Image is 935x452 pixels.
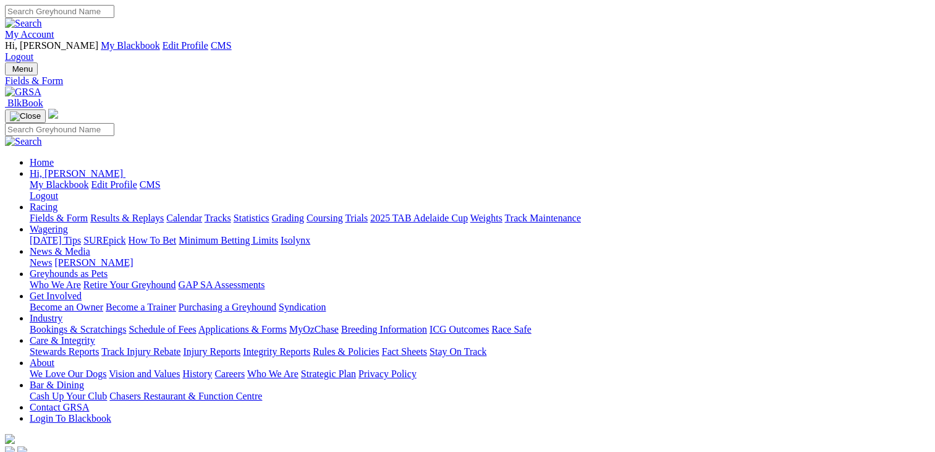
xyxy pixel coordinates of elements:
a: Hi, [PERSON_NAME] [30,168,125,179]
a: Stewards Reports [30,346,99,357]
a: Fields & Form [30,213,88,223]
a: Logout [5,51,33,62]
a: About [30,357,54,368]
a: How To Bet [129,235,177,245]
a: Schedule of Fees [129,324,196,335]
a: Get Involved [30,291,82,301]
div: Racing [30,213,930,224]
a: Cash Up Your Club [30,391,107,401]
a: Track Maintenance [505,213,581,223]
a: Breeding Information [341,324,427,335]
span: Menu [12,64,33,74]
a: Racing [30,202,57,212]
img: Close [10,111,41,121]
div: Care & Integrity [30,346,930,357]
div: My Account [5,40,930,62]
a: ICG Outcomes [429,324,489,335]
button: Toggle navigation [5,62,38,75]
a: News [30,257,52,268]
a: Fact Sheets [382,346,427,357]
a: Integrity Reports [243,346,310,357]
a: Logout [30,190,58,201]
a: We Love Our Dogs [30,369,106,379]
a: Chasers Restaurant & Function Centre [109,391,262,401]
a: Home [30,157,54,168]
a: Strategic Plan [301,369,356,379]
a: My Blackbook [30,179,89,190]
a: Edit Profile [163,40,208,51]
span: Hi, [PERSON_NAME] [30,168,123,179]
a: My Account [5,29,54,40]
a: Become an Owner [30,302,103,312]
img: logo-grsa-white.png [5,434,15,444]
a: Calendar [166,213,202,223]
a: Statistics [234,213,269,223]
button: Toggle navigation [5,109,46,123]
a: Rules & Policies [313,346,379,357]
img: Search [5,18,42,29]
a: Care & Integrity [30,335,95,346]
a: Purchasing a Greyhound [179,302,276,312]
a: History [182,369,212,379]
div: Get Involved [30,302,930,313]
a: Edit Profile [91,179,137,190]
span: BlkBook [7,98,43,108]
a: Who We Are [247,369,298,379]
a: Contact GRSA [30,402,89,412]
a: Tracks [205,213,231,223]
a: Greyhounds as Pets [30,268,108,279]
a: Stay On Track [429,346,486,357]
a: 2025 TAB Adelaide Cup [370,213,468,223]
a: Wagering [30,224,68,234]
div: Greyhounds as Pets [30,279,930,291]
a: Injury Reports [183,346,240,357]
div: Hi, [PERSON_NAME] [30,179,930,202]
img: GRSA [5,87,41,98]
a: Minimum Betting Limits [179,235,278,245]
a: Syndication [279,302,326,312]
a: Fields & Form [5,75,930,87]
a: Privacy Policy [358,369,417,379]
a: BlkBook [5,98,43,108]
a: Isolynx [281,235,310,245]
span: Hi, [PERSON_NAME] [5,40,98,51]
a: Industry [30,313,62,323]
input: Search [5,123,114,136]
div: About [30,369,930,380]
a: News & Media [30,246,90,257]
div: News & Media [30,257,930,268]
a: Track Injury Rebate [101,346,180,357]
a: Coursing [307,213,343,223]
a: Applications & Forms [198,324,287,335]
a: Bookings & Scratchings [30,324,126,335]
a: Bar & Dining [30,380,84,390]
div: Bar & Dining [30,391,930,402]
div: Industry [30,324,930,335]
a: Become a Trainer [106,302,176,312]
a: Race Safe [491,324,531,335]
a: Vision and Values [109,369,180,379]
a: CMS [211,40,232,51]
div: Wagering [30,235,930,246]
a: Login To Blackbook [30,413,111,424]
a: CMS [140,179,161,190]
a: My Blackbook [101,40,160,51]
a: GAP SA Assessments [179,279,265,290]
a: MyOzChase [289,324,339,335]
a: [DATE] Tips [30,235,81,245]
input: Search [5,5,114,18]
a: Who We Are [30,279,81,290]
a: [PERSON_NAME] [54,257,133,268]
img: logo-grsa-white.png [48,109,58,119]
a: Retire Your Greyhound [83,279,176,290]
a: Grading [272,213,304,223]
img: Search [5,136,42,147]
a: Trials [345,213,368,223]
a: Weights [470,213,502,223]
a: Results & Replays [90,213,164,223]
a: SUREpick [83,235,125,245]
a: Careers [214,369,245,379]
